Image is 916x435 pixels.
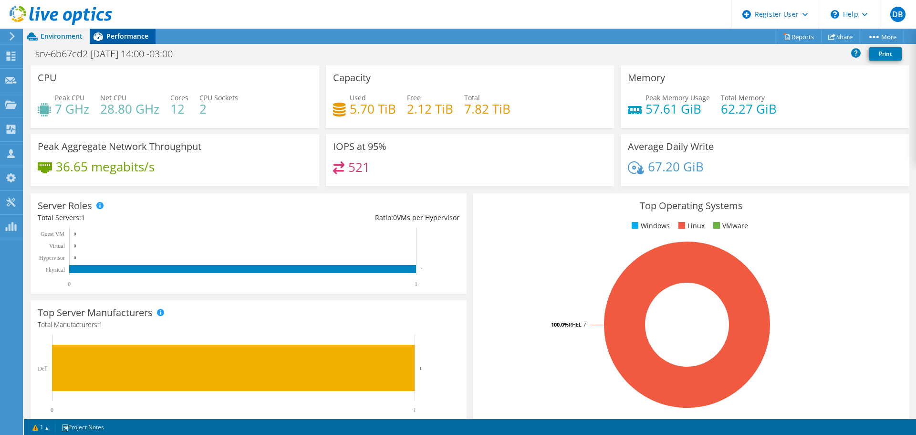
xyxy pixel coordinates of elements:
li: VMware [711,221,748,231]
div: Ratio: VMs per Hypervisor [249,212,459,223]
h4: Total Manufacturers: [38,319,459,330]
h3: Average Daily Write [628,141,714,152]
text: 1 [413,407,416,414]
span: Peak Memory Usage [645,93,710,102]
h3: Capacity [333,73,371,83]
span: Total Memory [721,93,765,102]
h4: 7.82 TiB [464,104,510,114]
span: 1 [81,213,85,222]
tspan: 100.0% [551,321,569,328]
span: 0 [393,213,397,222]
text: 1 [419,365,422,371]
span: Environment [41,32,83,41]
a: Share [821,29,860,44]
text: 1 [415,281,417,287]
text: 1 [421,267,423,272]
text: 0 [51,407,53,414]
h4: 5.70 TiB [350,104,396,114]
span: 1 [99,320,103,329]
text: Guest VM [41,231,64,237]
text: 0 [74,232,76,236]
h3: IOPS at 95% [333,141,386,152]
a: 1 [26,421,55,433]
h3: Peak Aggregate Network Throughput [38,141,201,152]
span: Peak CPU [55,93,84,102]
text: 0 [68,281,71,287]
h3: Server Roles [38,201,92,211]
h4: 2.12 TiB [407,104,453,114]
text: Hypervisor [39,255,65,261]
a: Reports [776,29,822,44]
text: Virtual [49,243,65,249]
h4: 57.61 GiB [645,104,710,114]
h4: 7 GHz [55,104,89,114]
span: Used [350,93,366,102]
h4: 62.27 GiB [721,104,777,114]
li: Windows [629,221,670,231]
tspan: RHEL 7 [569,321,586,328]
a: Project Notes [55,421,111,433]
a: More [860,29,904,44]
text: Dell [38,365,48,372]
span: Total [464,93,480,102]
span: Cores [170,93,188,102]
h4: 12 [170,104,188,114]
h4: 521 [348,162,370,172]
h3: Top Server Manufacturers [38,308,153,318]
h3: Memory [628,73,665,83]
span: DB [890,7,906,22]
svg: \n [831,10,839,19]
h4: 36.65 megabits/s [56,161,155,172]
span: Performance [106,32,148,41]
h3: Top Operating Systems [480,201,902,211]
h4: 67.20 GiB [648,161,704,172]
h4: 28.80 GHz [100,104,159,114]
h4: 2 [199,104,238,114]
text: 0 [74,244,76,248]
text: 0 [74,255,76,260]
text: Physical [45,266,65,273]
h1: srv-6b67cd2 [DATE] 14:00 -03:00 [31,49,187,59]
span: Net CPU [100,93,126,102]
span: Free [407,93,421,102]
a: Print [869,47,902,61]
div: Total Servers: [38,212,249,223]
li: Linux [676,221,705,231]
span: CPU Sockets [199,93,238,102]
h3: CPU [38,73,57,83]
